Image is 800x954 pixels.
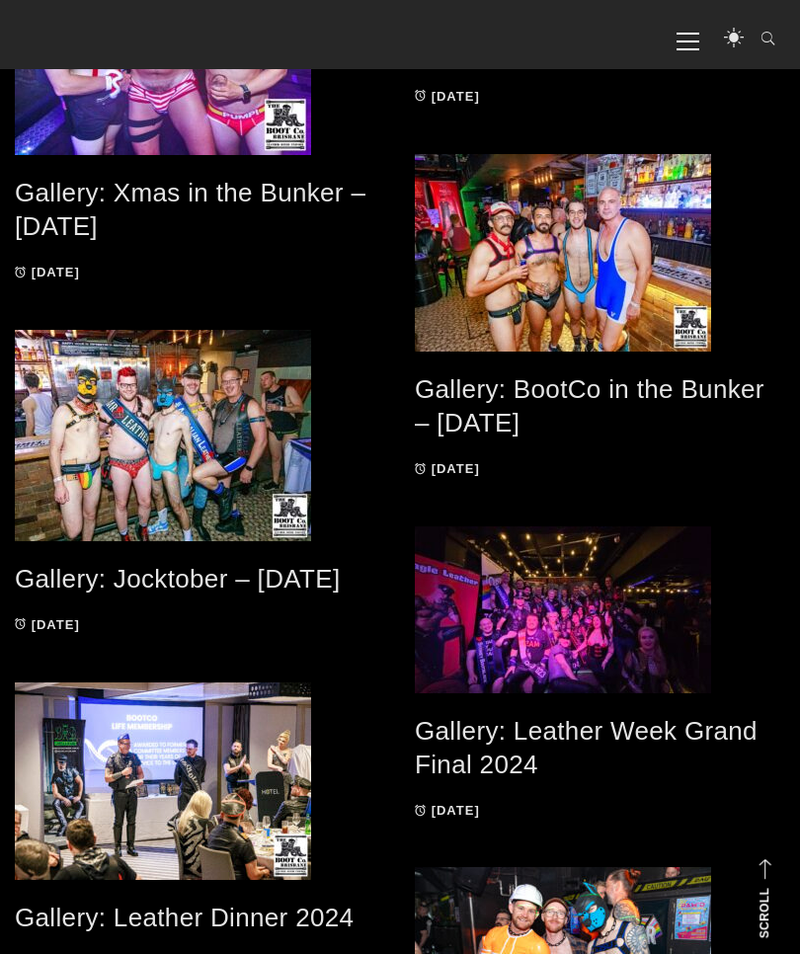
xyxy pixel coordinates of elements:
a: [DATE] [415,803,480,818]
a: [DATE] [415,89,480,104]
a: [DATE] [415,461,480,476]
time: [DATE] [432,461,480,476]
time: [DATE] [32,617,80,632]
a: [DATE] [15,617,80,632]
time: [DATE] [32,265,80,279]
a: Gallery: Leather Dinner 2024 [15,903,354,932]
a: Gallery: Leather Week Grand Final 2024 [415,716,758,780]
a: Gallery: Jocktober – [DATE] [15,564,340,594]
time: [DATE] [432,89,480,104]
a: [DATE] [15,265,80,279]
time: [DATE] [432,803,480,818]
strong: Scroll [758,888,771,938]
a: Gallery: BootCo in the Bunker – [DATE] [415,374,764,438]
a: Gallery: Xmas in the Bunker – [DATE] [15,178,365,242]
